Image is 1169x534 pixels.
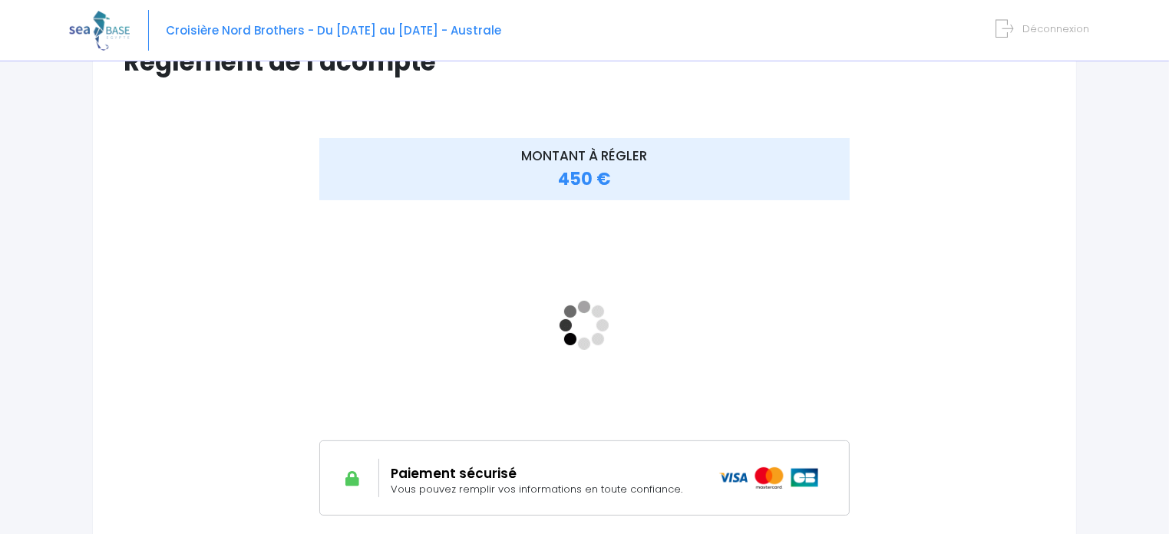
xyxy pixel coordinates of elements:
[319,210,850,440] iframe: <!-- //required -->
[521,147,647,165] span: MONTANT À RÉGLER
[391,482,682,496] span: Vous pouvez remplir vos informations en toute confiance.
[166,22,501,38] span: Croisière Nord Brothers - Du [DATE] au [DATE] - Australe
[1022,21,1089,36] span: Déconnexion
[719,467,820,489] img: icons_paiement_securise@2x.png
[558,167,611,191] span: 450 €
[391,466,696,481] h2: Paiement sécurisé
[124,47,1045,77] h1: Règlement de l'acompte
